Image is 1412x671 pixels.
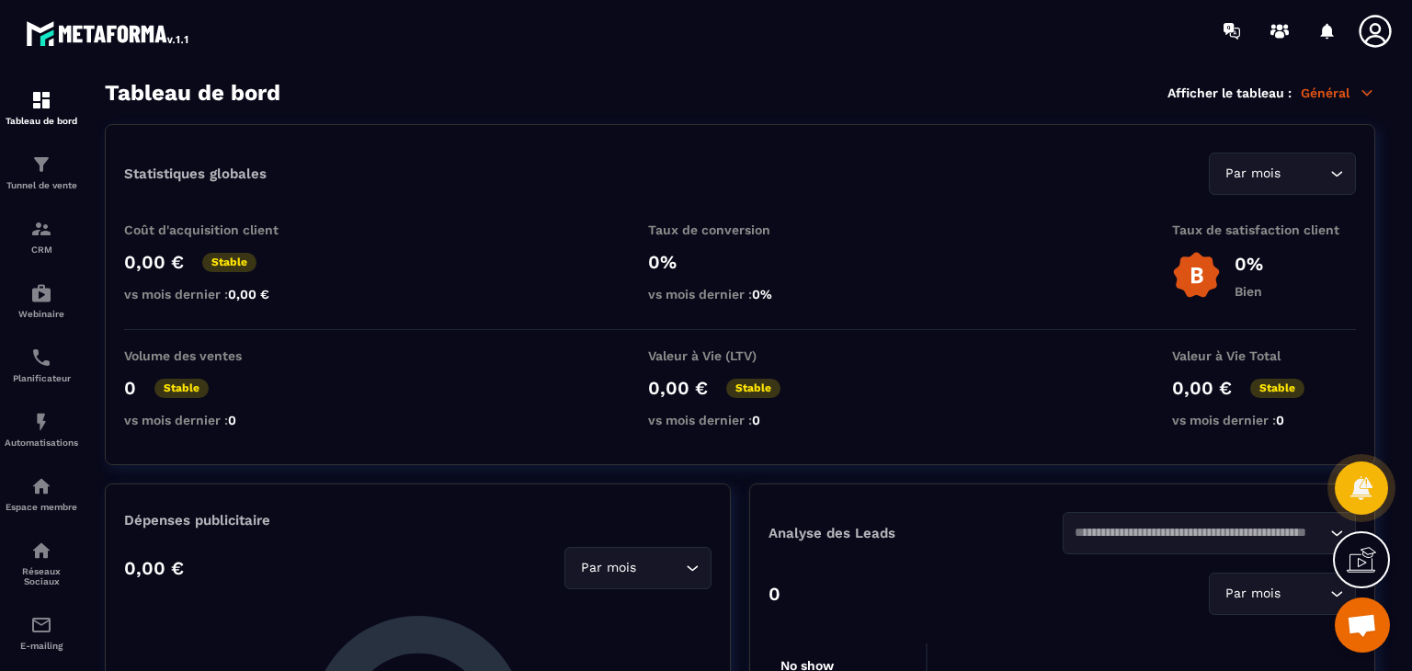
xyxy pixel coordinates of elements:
[1235,253,1263,275] p: 0%
[1172,222,1356,237] p: Taux de satisfaction client
[5,461,78,526] a: automationsautomationsEspace membre
[564,547,712,589] div: Search for option
[228,287,269,301] span: 0,00 €
[30,347,52,369] img: scheduler
[1301,85,1375,101] p: Général
[5,566,78,586] p: Réseaux Sociaux
[228,413,236,427] span: 0
[1250,379,1304,398] p: Stable
[1284,164,1326,184] input: Search for option
[1063,512,1357,554] div: Search for option
[1075,523,1327,543] input: Search for option
[1276,413,1284,427] span: 0
[5,333,78,397] a: schedulerschedulerPlanificateur
[30,89,52,111] img: formation
[576,558,640,578] span: Par mois
[5,373,78,383] p: Planificateur
[1209,573,1356,615] div: Search for option
[648,413,832,427] p: vs mois dernier :
[5,438,78,448] p: Automatisations
[648,348,832,363] p: Valeur à Vie (LTV)
[1284,584,1326,604] input: Search for option
[5,180,78,190] p: Tunnel de vente
[1172,348,1356,363] p: Valeur à Vie Total
[1221,584,1284,604] span: Par mois
[1167,85,1292,100] p: Afficher le tableau :
[5,641,78,651] p: E-mailing
[752,287,772,301] span: 0%
[1172,377,1232,399] p: 0,00 €
[30,282,52,304] img: automations
[769,583,780,605] p: 0
[1221,164,1284,184] span: Par mois
[124,222,308,237] p: Coût d'acquisition client
[5,397,78,461] a: automationsautomationsAutomatisations
[5,116,78,126] p: Tableau de bord
[124,287,308,301] p: vs mois dernier :
[202,253,256,272] p: Stable
[5,140,78,204] a: formationformationTunnel de vente
[5,204,78,268] a: formationformationCRM
[1172,251,1221,300] img: b-badge-o.b3b20ee6.svg
[648,377,708,399] p: 0,00 €
[30,475,52,497] img: automations
[5,75,78,140] a: formationformationTableau de bord
[769,525,1063,541] p: Analyse des Leads
[124,512,712,529] p: Dépenses publicitaire
[752,413,760,427] span: 0
[726,379,780,398] p: Stable
[1235,284,1263,299] p: Bien
[648,287,832,301] p: vs mois dernier :
[154,379,209,398] p: Stable
[5,268,78,333] a: automationsautomationsWebinaire
[1335,597,1390,653] a: Ouvrir le chat
[124,413,308,427] p: vs mois dernier :
[105,80,280,106] h3: Tableau de bord
[30,154,52,176] img: formation
[124,251,184,273] p: 0,00 €
[30,614,52,636] img: email
[30,411,52,433] img: automations
[30,218,52,240] img: formation
[5,526,78,600] a: social-networksocial-networkRéseaux Sociaux
[124,557,184,579] p: 0,00 €
[124,377,136,399] p: 0
[5,600,78,665] a: emailemailE-mailing
[124,165,267,182] p: Statistiques globales
[648,251,832,273] p: 0%
[648,222,832,237] p: Taux de conversion
[124,348,308,363] p: Volume des ventes
[26,17,191,50] img: logo
[1172,413,1356,427] p: vs mois dernier :
[30,540,52,562] img: social-network
[1209,153,1356,195] div: Search for option
[5,309,78,319] p: Webinaire
[640,558,681,578] input: Search for option
[5,502,78,512] p: Espace membre
[5,245,78,255] p: CRM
